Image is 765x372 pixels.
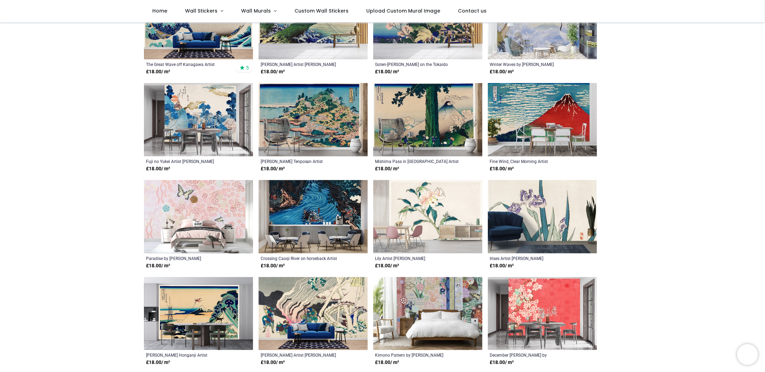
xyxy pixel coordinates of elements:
strong: £ 18.00 / m² [146,165,170,172]
a: [PERSON_NAME] Honganji Artist [PERSON_NAME] [146,352,230,358]
a: December [PERSON_NAME] by [PERSON_NAME] Designs [490,352,574,358]
iframe: Brevo live chat [737,344,758,365]
img: Irises Wall Mural Artist Kōno Bairei [488,180,597,253]
a: The Great Wave off Kanagawa Artist [PERSON_NAME] [146,61,230,67]
a: Lily Artist [PERSON_NAME] [375,255,459,261]
span: 5 [246,65,249,71]
a: Fine Wind, Clear Morning Artist [PERSON_NAME] [490,158,574,164]
a: Fuji no Yukei Artist [PERSON_NAME] [146,158,230,164]
strong: £ 18.00 / m² [261,262,285,269]
a: Paradise by [PERSON_NAME] [146,255,230,261]
span: Wall Stickers [185,7,217,14]
span: Upload Custom Mural Image [366,7,440,14]
img: Paradise Wall Mural by Zigen Tanabe [144,180,253,253]
strong: £ 18.00 / m² [146,262,170,269]
a: Mishima Pass in [GEOGRAPHIC_DATA] Artist [PERSON_NAME] [375,158,459,164]
a: Crossing Caoqi River on horseback Artist [PERSON_NAME] [261,255,345,261]
strong: £ 18.00 / m² [261,68,285,75]
strong: £ 18.00 / m² [490,359,514,366]
a: Irises Artist [PERSON_NAME] [490,255,574,261]
strong: £ 18.00 / m² [375,68,399,75]
a: [PERSON_NAME] Tenposan Artist [PERSON_NAME] [261,158,345,164]
img: December Cherry Bloom Wall Mural by Evelia Designs [488,277,597,350]
img: Minamoto no Muneyuki Ason Wall Mural Artist Katsushika Hokusai [259,277,368,350]
strong: £ 18.00 / m² [146,68,170,75]
strong: £ 18.00 / m² [490,68,514,75]
img: Kimono Pattern Wall Mural by Zigen Tanabe [373,277,482,350]
img: Lily Wall Mural Artist Kōno Bairei [373,180,482,253]
span: Contact us [458,7,487,14]
a: [PERSON_NAME] Artist [PERSON_NAME] [261,61,345,67]
strong: £ 18.00 / m² [375,359,399,366]
a: Goten-[PERSON_NAME] on the Tokaido Artist [PERSON_NAME] [375,61,459,67]
a: Winter Waves by [PERSON_NAME] [490,61,574,67]
strong: £ 18.00 / m² [490,165,514,172]
img: Fuji no Yukei Wall Mural Artist Utagawa Kuniyoshi [144,83,253,156]
strong: £ 18.00 / m² [261,165,285,172]
strong: £ 18.00 / m² [375,262,399,269]
strong: £ 18.00 / m² [375,165,399,172]
span: Custom Wall Stickers [294,7,349,14]
strong: £ 18.00 / m² [261,359,285,366]
img: Mishima Pass in Kai Province Wall Mural Artist Katsushika Hokusai [373,83,482,156]
span: Home [152,7,167,14]
a: Kimono Pattern by [PERSON_NAME] [375,352,459,358]
a: [PERSON_NAME] Artist [PERSON_NAME] [261,352,345,358]
img: Fine Wind, Clear Morning Wall Mural Artist Katsushika Hokusai [488,83,597,156]
span: Wall Murals [241,7,271,14]
img: Crossing Caoqi River on horseback Wall Mural Artist Utagawa Kuniyoshi [259,180,368,253]
img: Sesshu Ajigawaguchi Tenposan Wall Mural Artist Katsushika Hokusai [259,83,368,156]
strong: £ 18.00 / m² [146,359,170,366]
strong: £ 18.00 / m² [490,262,514,269]
img: Toto Asakusa Honganji Wall Mural Artist Katsushika Hokusai [144,277,253,350]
